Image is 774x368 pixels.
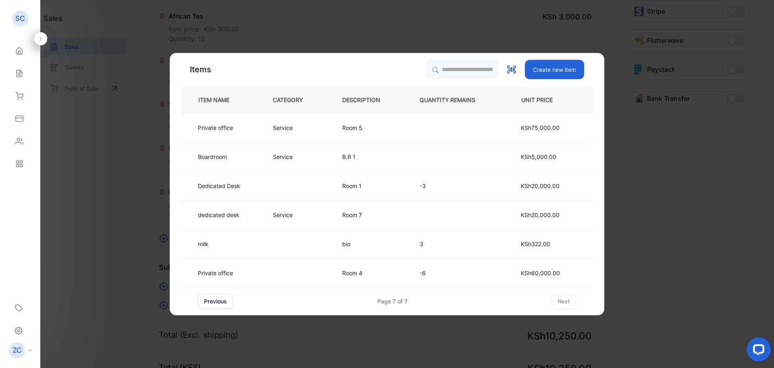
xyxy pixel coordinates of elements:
p: Room 1 [342,182,364,190]
p: Items [190,63,211,75]
div: Page 7 of 7 [377,297,408,305]
span: KSh20,000.00 [521,182,560,189]
p: Service [273,153,293,161]
p: Dedicated Desk [198,182,240,190]
p: UNIT PRICE [515,96,579,105]
p: Service [273,123,293,132]
p: QUANTITY REMAINS [420,96,488,105]
p: -3 [420,182,488,190]
p: -6 [420,269,488,277]
p: Boardroom [198,153,227,161]
p: ZC [12,345,22,355]
p: Private office [198,123,233,132]
p: SC [15,13,25,24]
button: previous [198,294,233,309]
p: Room 7 [342,211,364,219]
span: KSh5,000.00 [521,153,556,160]
span: KSh20,000.00 [521,211,560,218]
button: Create new item [525,60,584,79]
p: bio [342,240,364,248]
p: 3 [420,240,488,248]
span: KSh60,000.00 [521,270,560,276]
p: Service [273,211,293,219]
p: B.R 1 [342,153,364,161]
p: dedicated desk [198,211,239,219]
span: KSh322.00 [521,240,550,247]
button: next [551,294,576,309]
p: DESCRIPTION [342,96,393,105]
p: milk [198,240,221,248]
p: ITEM NAME [195,96,242,105]
span: KSh75,000.00 [521,124,560,131]
p: CATEGORY [273,96,316,105]
iframe: LiveChat chat widget [740,334,774,368]
p: Room 5 [342,123,364,132]
p: Room 4 [342,269,364,277]
p: Private office [198,269,233,277]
